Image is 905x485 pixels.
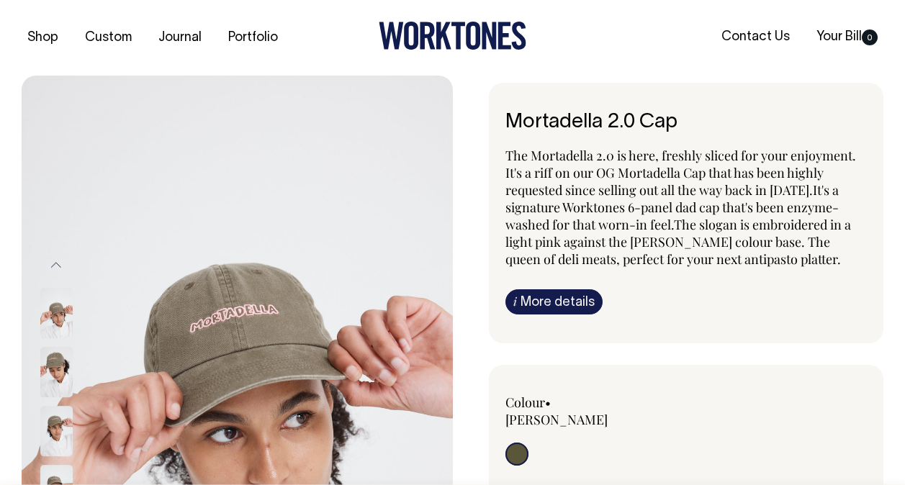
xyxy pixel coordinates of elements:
[811,25,883,49] a: Your Bill0
[40,288,73,338] img: moss
[222,26,284,50] a: Portfolio
[153,26,207,50] a: Journal
[545,394,551,411] span: •
[505,289,603,314] a: iMore details
[716,25,796,49] a: Contact Us
[22,26,64,50] a: Shop
[45,249,67,281] button: Previous
[505,147,868,268] p: The Mortadella 2.0 is here, freshly sliced for your enjoyment. It's a riff on our OG Mortadella C...
[513,294,517,309] span: i
[40,406,73,456] img: moss
[505,112,868,134] h6: Mortadella 2.0 Cap
[505,181,851,268] span: It's a signature Worktones 6-panel dad cap that's been enzyme-washed for that worn-in feel. The s...
[79,26,138,50] a: Custom
[505,394,650,428] div: Colour
[40,347,73,397] img: moss
[505,411,608,428] label: [PERSON_NAME]
[862,30,878,45] span: 0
